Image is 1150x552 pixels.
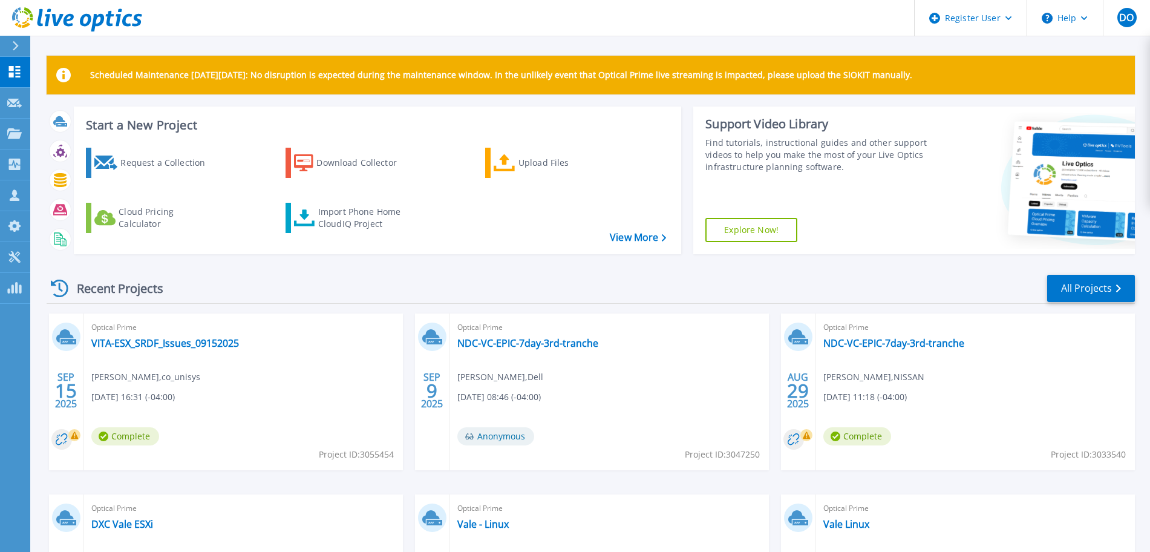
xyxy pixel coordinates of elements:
span: Project ID: 3055454 [319,448,394,461]
div: SEP 2025 [54,369,77,413]
span: Anonymous [457,427,534,445]
span: [PERSON_NAME] , Dell [457,370,543,384]
a: Explore Now! [705,218,797,242]
span: Optical Prime [457,321,762,334]
span: Complete [823,427,891,445]
div: Cloud Pricing Calculator [119,206,215,230]
span: Optical Prime [91,321,396,334]
a: Request a Collection [86,148,221,178]
div: Support Video Library [705,116,930,132]
span: DO [1119,13,1134,22]
span: 15 [55,386,77,396]
a: DXC Vale ESXi [91,518,153,530]
div: Upload Files [518,151,615,175]
div: Import Phone Home CloudIQ Project [318,206,413,230]
span: Project ID: 3047250 [685,448,760,461]
a: NDC-VC-EPIC-7day-3rd-tranche [457,337,598,349]
h3: Start a New Project [86,119,665,132]
a: Upload Files [485,148,620,178]
span: Project ID: 3033540 [1051,448,1126,461]
span: Optical Prime [457,502,762,515]
div: Request a Collection [120,151,217,175]
span: Optical Prime [823,321,1128,334]
div: Recent Projects [47,274,180,303]
span: [DATE] 11:18 (-04:00) [823,390,907,404]
a: View More [610,232,666,243]
span: Complete [91,427,159,445]
a: Vale Linux [823,518,869,530]
span: [PERSON_NAME] , NISSAN [823,370,924,384]
div: AUG 2025 [786,369,809,413]
span: [DATE] 08:46 (-04:00) [457,390,541,404]
div: Download Collector [316,151,413,175]
span: 9 [426,386,437,396]
span: Optical Prime [91,502,396,515]
a: VITA-ESX_SRDF_Issues_09152025 [91,337,239,349]
a: All Projects [1047,275,1135,302]
div: Find tutorials, instructional guides and other support videos to help you make the most of your L... [705,137,930,173]
span: [PERSON_NAME] , co_unisys [91,370,200,384]
a: Cloud Pricing Calculator [86,203,221,233]
a: NDC-VC-EPIC-7day-3rd-tranche [823,337,964,349]
span: 29 [787,386,809,396]
span: Optical Prime [823,502,1128,515]
a: Vale - Linux [457,518,509,530]
div: SEP 2025 [420,369,443,413]
a: Download Collector [286,148,420,178]
span: [DATE] 16:31 (-04:00) [91,390,175,404]
p: Scheduled Maintenance [DATE][DATE]: No disruption is expected during the maintenance window. In t... [90,70,912,80]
